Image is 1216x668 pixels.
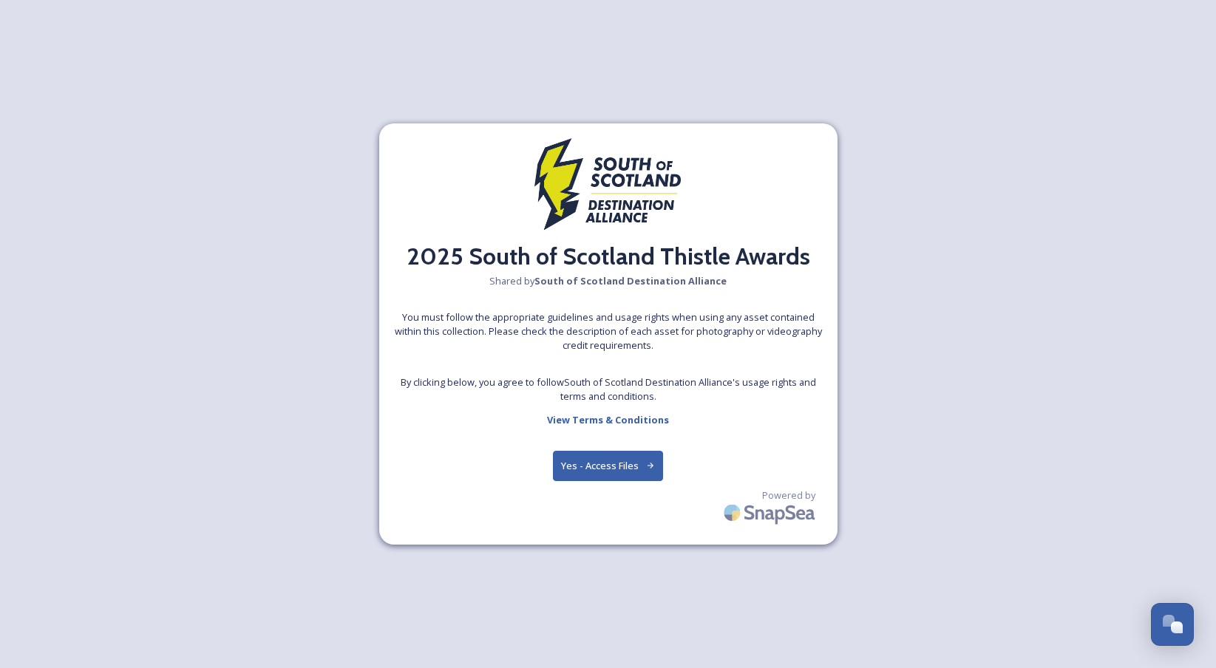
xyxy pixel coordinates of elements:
img: 2021_SSH_Destination_colour.png [534,138,682,239]
span: By clicking below, you agree to follow South of Scotland Destination Alliance 's usage rights and... [394,375,823,403]
strong: View Terms & Conditions [547,413,669,426]
span: Shared by [489,274,727,288]
span: You must follow the appropriate guidelines and usage rights when using any asset contained within... [394,310,823,353]
strong: South of Scotland Destination Alliance [534,274,727,287]
button: Yes - Access Files [553,451,664,481]
img: SnapSea Logo [719,495,823,530]
span: Powered by [762,488,815,502]
a: View Terms & Conditions [547,411,669,429]
button: Open Chat [1151,603,1194,646]
h2: 2025 South of Scotland Thistle Awards [407,239,810,274]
